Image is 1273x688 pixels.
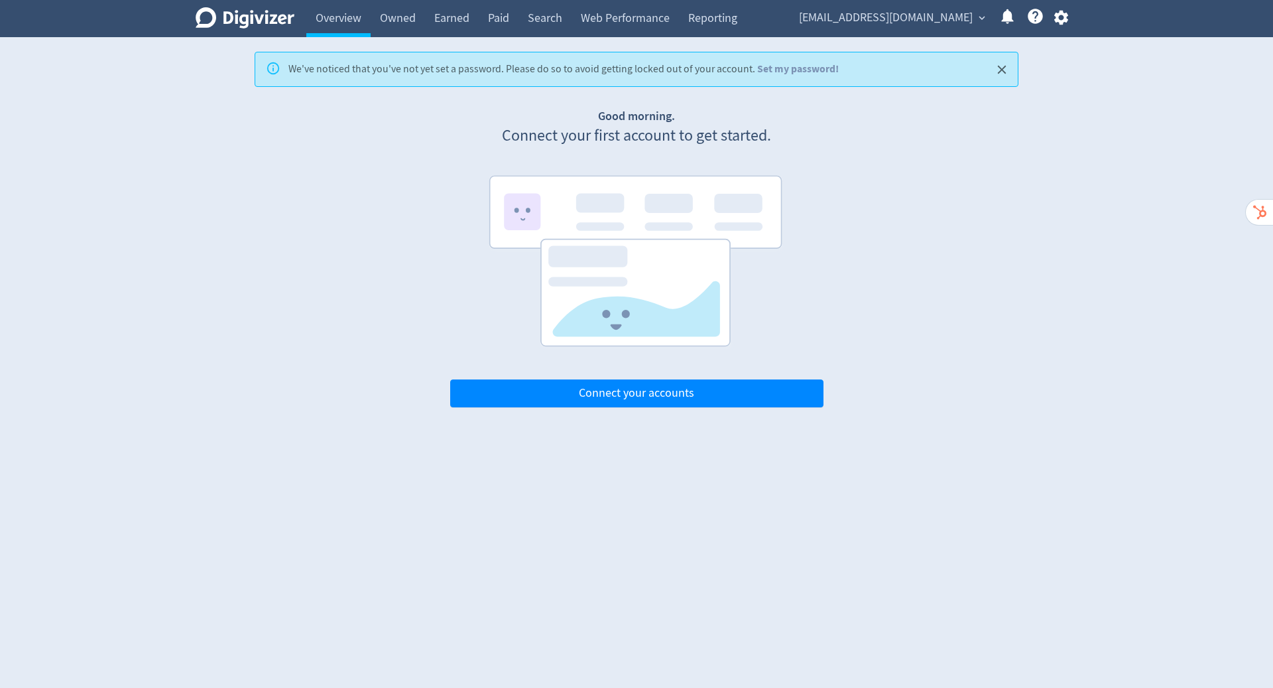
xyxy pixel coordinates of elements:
[450,108,823,125] h1: Good morning.
[579,387,694,399] span: Connect your accounts
[991,59,1013,81] button: Close
[450,379,823,407] button: Connect your accounts
[976,12,988,24] span: expand_more
[450,125,823,147] p: Connect your first account to get started.
[450,385,823,401] a: Connect your accounts
[288,56,839,82] div: We've noticed that you've not yet set a password. Please do so to avoid getting locked out of you...
[799,7,973,29] span: [EMAIL_ADDRESS][DOMAIN_NAME]
[757,62,839,76] a: Set my password!
[794,7,989,29] button: [EMAIL_ADDRESS][DOMAIN_NAME]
